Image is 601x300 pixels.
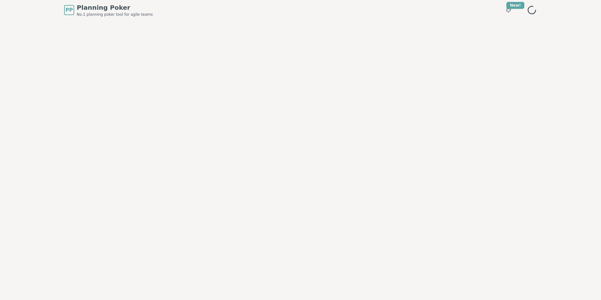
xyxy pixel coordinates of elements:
span: Planning Poker [77,3,153,12]
div: New! [506,2,524,9]
a: PPPlanning PokerNo.1 planning poker tool for agile teams [64,3,153,17]
span: PP [65,6,73,14]
button: New! [503,4,514,16]
span: No.1 planning poker tool for agile teams [77,12,153,17]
